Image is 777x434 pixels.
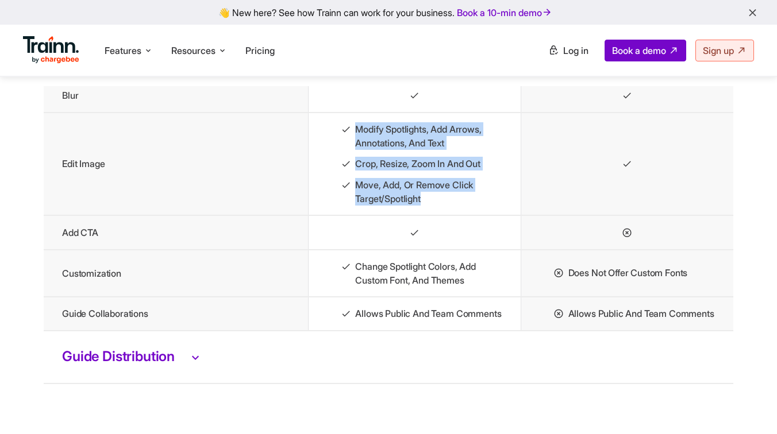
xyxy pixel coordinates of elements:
span: Log in [563,45,588,56]
span: Resources [171,44,216,57]
li: Crop, resize, zoom in and out [341,157,502,171]
a: Log in [541,40,595,61]
li: Allows public and team comments [341,307,502,321]
a: Book a demo [605,40,686,61]
span: Book a demo [612,45,666,56]
li: Allows public and team comments [553,307,715,321]
td: Edit image [44,113,308,215]
img: Trainn Logo [23,36,79,64]
td: Blur [44,77,308,112]
a: Pricing [245,45,275,56]
span: Features [105,44,141,57]
div: 👋 New here? See how Trainn can work for your business. [7,7,770,18]
a: Sign up [695,40,754,61]
li: Change spotlight colors, add custom font, and themes [341,259,502,287]
li: Does not offer custom fonts [553,266,715,280]
td: Add CTA [44,215,308,250]
li: Move, add, or remove click target/spotlight [341,178,502,206]
td: Customization [44,250,308,297]
a: Book a 10-min demo [455,5,555,21]
li: Modify spotlights, add arrows, annotations, and text [341,122,502,150]
iframe: Chat Widget [720,379,777,434]
span: Sign up [703,45,734,56]
td: Guide Collaborations [44,297,308,331]
h3: Guide Distribution [62,350,715,365]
